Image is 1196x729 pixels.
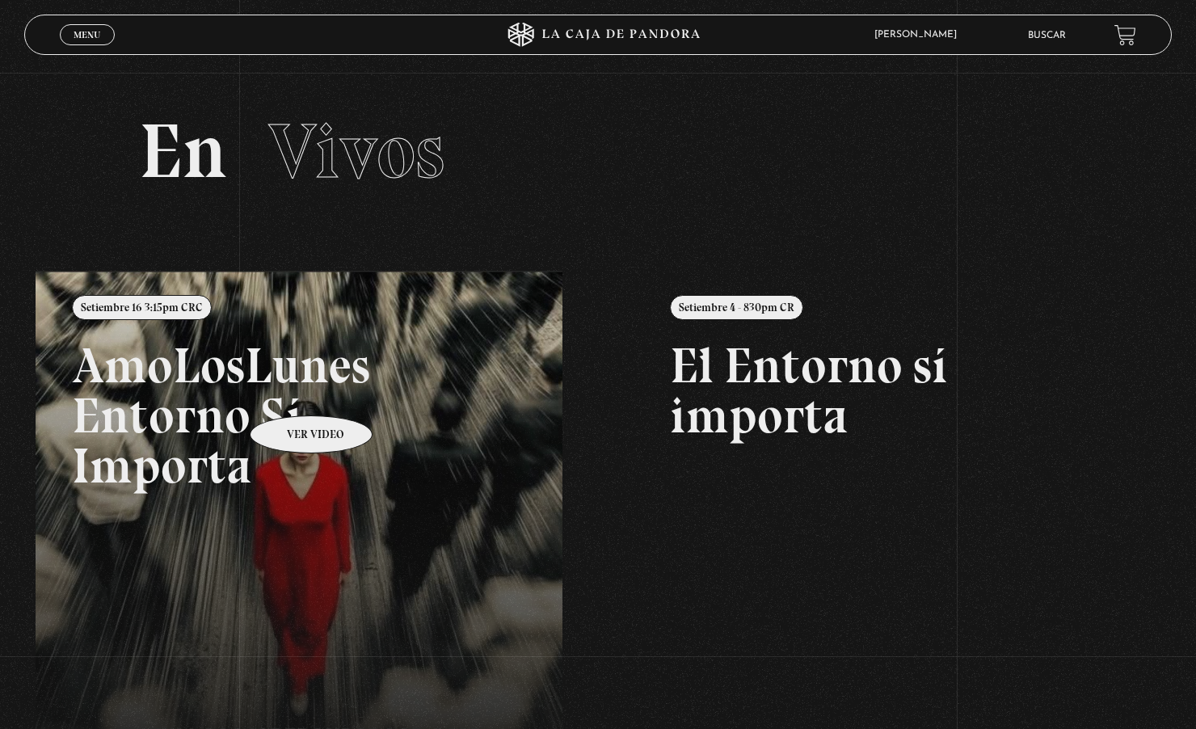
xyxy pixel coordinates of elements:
[1114,24,1136,46] a: View your shopping cart
[866,30,973,40] span: [PERSON_NAME]
[268,105,444,197] span: Vivos
[139,113,1058,190] h2: En
[1028,31,1066,40] a: Buscar
[69,44,107,55] span: Cerrar
[74,30,100,40] span: Menu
